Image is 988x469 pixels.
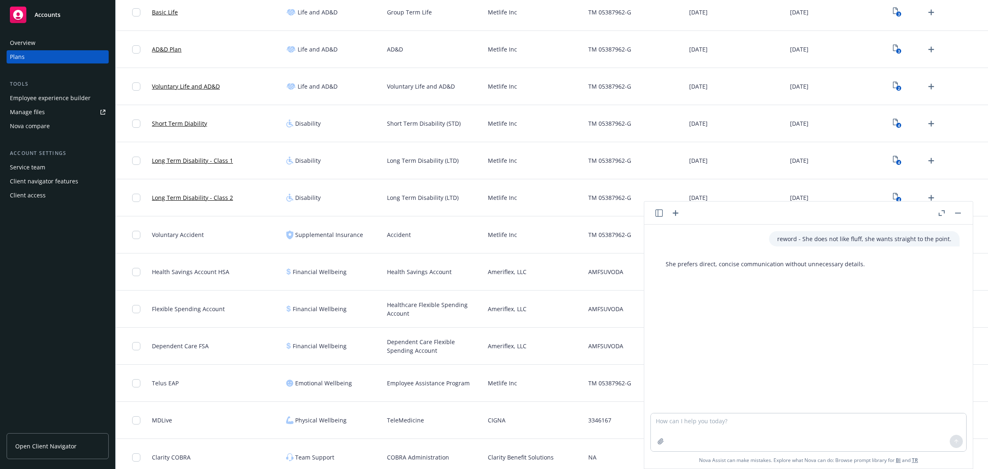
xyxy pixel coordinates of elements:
[387,338,481,355] span: Dependent Care Flexible Spending Account
[689,156,708,165] span: [DATE]
[488,305,527,313] span: Ameriflex, LLC
[488,82,517,91] span: Metlife Inc
[132,268,140,276] input: Toggle Row Selected
[7,149,109,157] div: Account settings
[132,194,140,202] input: Toggle Row Selected
[890,117,904,130] a: View Plan Documents
[588,453,597,462] span: NA
[295,453,334,462] span: Team Support
[488,156,517,165] span: Metlife Inc
[897,86,899,91] text: 2
[790,156,809,165] span: [DATE]
[588,119,631,128] span: TM 05387962-G
[689,82,708,91] span: [DATE]
[7,36,109,49] a: Overview
[293,267,347,276] span: Financial Wellbeing
[132,120,140,128] input: Toggle Row Selected
[897,197,899,202] text: 4
[777,234,951,243] p: reword - She does not like fluff, she wants straight to the point.
[295,119,321,128] span: Disability
[890,43,904,56] a: View Plan Documents
[790,8,809,16] span: [DATE]
[790,45,809,54] span: [DATE]
[295,230,363,239] span: Supplemental Insurance
[10,161,45,174] div: Service team
[588,8,631,16] span: TM 05387962-G
[152,119,207,128] a: Short Term Diability
[588,230,631,239] span: TM 05387962-G
[689,119,708,128] span: [DATE]
[10,50,25,63] div: Plans
[152,416,172,424] span: MDLive
[912,457,918,464] a: TR
[488,342,527,350] span: Ameriflex, LLC
[488,193,517,202] span: Metlife Inc
[387,230,411,239] span: Accident
[387,453,449,462] span: COBRA Administration
[387,82,455,91] span: Voluntary Life and AD&D
[790,119,809,128] span: [DATE]
[295,416,347,424] span: Physical Wellbeing
[132,305,140,313] input: Toggle Row Selected
[588,416,611,424] span: 3346167
[152,379,179,387] span: Telus EAP
[890,191,904,204] a: View Plan Documents
[387,119,461,128] span: Short Term Disability (STD)
[298,82,338,91] span: Life and AD&D
[298,45,338,54] span: Life and AD&D
[7,106,109,119] a: Manage files
[7,189,109,202] a: Client access
[132,453,140,462] input: Toggle Row Selected
[152,342,209,350] span: Dependent Care FSA
[295,193,321,202] span: Disability
[648,452,969,469] span: Nova Assist can make mistakes. Explore what Nova can do: Browse prompt library for and
[588,156,631,165] span: TM 05387962-G
[295,156,321,165] span: Disability
[10,120,50,133] div: Nova compare
[152,8,178,16] a: Basic Life
[488,379,517,387] span: Metlife Inc
[132,8,140,16] input: Toggle Row Selected
[897,160,899,165] text: 4
[588,267,623,276] span: AMFSUVODA
[15,442,77,450] span: Open Client Navigator
[925,191,938,204] a: Upload Plan Documents
[7,3,109,26] a: Accounts
[132,157,140,165] input: Toggle Row Selected
[588,305,623,313] span: AMFSUVODA
[132,416,140,424] input: Toggle Row Selected
[488,119,517,128] span: Metlife Inc
[132,45,140,54] input: Toggle Row Selected
[588,193,631,202] span: TM 05387962-G
[7,50,109,63] a: Plans
[293,342,347,350] span: Financial Wellbeing
[152,45,182,54] a: AD&D Plan
[387,45,403,54] span: AD&D
[488,8,517,16] span: Metlife Inc
[7,80,109,88] div: Tools
[152,156,233,165] a: Long Term Disability - Class 1
[298,8,338,16] span: Life and AD&D
[689,8,708,16] span: [DATE]
[132,231,140,239] input: Toggle Row Selected
[488,45,517,54] span: Metlife Inc
[10,106,45,119] div: Manage files
[689,45,708,54] span: [DATE]
[387,8,432,16] span: Group Term Life
[152,453,191,462] span: Clarity COBRA
[925,154,938,167] a: Upload Plan Documents
[7,120,109,133] a: Nova compare
[152,305,225,313] span: Flexible Spending Account
[387,379,470,387] span: Employee Assistance Program
[152,230,204,239] span: Voluntary Accident
[10,189,46,202] div: Client access
[387,300,481,318] span: Healthcare Flexible Spending Account
[488,416,506,424] span: CIGNA
[152,82,220,91] a: Voluntary Life and AD&D
[132,82,140,91] input: Toggle Row Selected
[925,117,938,130] a: Upload Plan Documents
[7,91,109,105] a: Employee experience builder
[488,230,517,239] span: Metlife Inc
[896,457,901,464] a: BI
[293,305,347,313] span: Financial Wellbeing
